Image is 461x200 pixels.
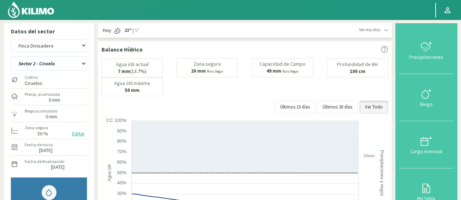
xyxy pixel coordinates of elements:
[117,191,126,196] text: 30%
[39,148,53,153] label: [DATE]
[124,27,132,33] strong: 23º
[118,68,130,74] b: 7 mm
[207,69,223,74] small: Para llegar
[101,27,111,34] span: Hoy
[399,27,454,74] button: Precipitaciones
[25,74,42,81] label: Cultivo
[117,128,126,134] text: 90%
[125,87,140,93] b: 58 mm
[117,180,126,185] text: 40%
[37,131,48,136] label: 50 %
[399,74,454,121] button: Riego
[317,101,358,114] button: Últimos 30 días
[117,138,126,144] text: 80%
[46,114,57,119] label: 0 mm
[401,54,452,60] div: Precipitaciones
[107,164,112,181] text: Agua útil
[194,61,221,67] p: Zona segura
[117,159,126,165] text: 60%
[25,158,65,165] label: Fecha de finalización
[401,149,452,154] div: Carga mensual
[25,125,48,131] label: Zona segura
[282,69,299,74] small: Para llegar
[133,27,134,34] span: |
[379,150,385,196] text: Precipitaciones y riegos
[118,69,146,74] p: (13.7%)
[134,27,139,34] span: 5º
[117,170,126,175] text: 50%
[70,130,87,138] button: Editar
[49,98,60,102] label: 0 mm
[51,165,65,170] label: [DATE]
[106,118,126,123] text: CC 100%
[114,81,150,86] p: Agua útil máxima
[101,45,143,54] p: Balance Hídrico
[337,62,378,67] p: Profundidad de BH
[401,102,452,107] div: Riego
[7,1,55,19] img: Kilimo
[259,61,306,67] p: Capacidad de Campo
[25,142,53,148] label: Fecha de inicio
[399,121,454,168] button: Carga mensual
[360,101,388,114] button: Ver Todo
[191,68,206,74] b: 20 mm
[359,27,381,33] span: Ver más días
[116,62,149,67] p: Agua útil actual
[11,27,87,36] p: Datos del sector
[25,108,57,114] label: Riego acumulado
[364,154,375,158] text: 10mm
[275,101,315,114] button: Últimos 15 días
[350,68,365,74] b: 100 cm
[266,68,281,74] b: 49 mm
[25,81,42,86] label: Ciruelos
[117,149,126,154] text: 70%
[25,91,60,98] label: Precip. acumulada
